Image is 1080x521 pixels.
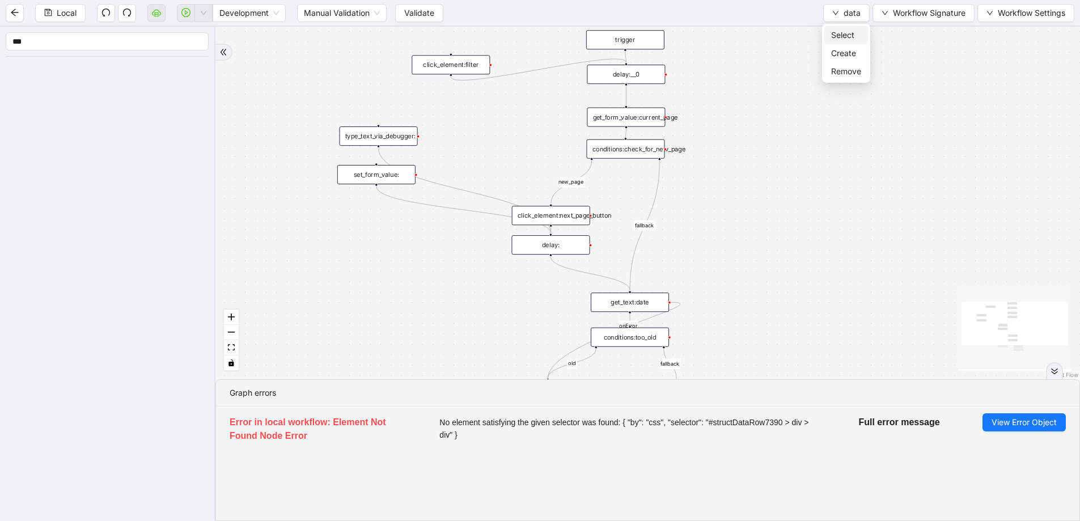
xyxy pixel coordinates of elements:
button: saveLocal [35,4,86,22]
g: Edge from click_element:filter to delay:__0 [451,59,626,81]
div: conditions:check_for_new_page [587,139,665,159]
span: Remove [831,65,861,78]
button: zoom in [224,310,239,325]
span: arrow-left [10,8,19,17]
div: click_element:next_page_button [512,206,590,225]
g: Edge from conditions:check_for_new_page to get_text:date [630,160,659,290]
div: get_text:date [591,293,669,312]
span: cloud-server [152,8,161,17]
button: toggle interactivity [224,355,239,371]
button: arrow-left [6,4,24,22]
g: Edge from get_form_value:current_page to conditions:check_for_new_page [626,129,626,137]
button: fit view [224,340,239,355]
button: downWorkflow Settings [977,4,1074,22]
g: Edge from get_text:date to set_return_value: [548,302,680,378]
div: delay: [512,235,590,255]
div: conditions:too_old [591,328,669,347]
button: down [194,4,213,22]
span: play-circle [181,8,190,17]
g: Edge from conditions:check_for_new_page to click_element:next_page_button [551,160,592,204]
button: Validate [395,4,443,22]
span: No element satisfying the given selector was found: { "by": "css", "selector": "#structDataRow739... [439,416,816,441]
a: React Flow attribution [1049,371,1078,378]
span: down [986,10,993,16]
h5: Full error message [858,416,939,429]
button: undo [97,4,115,22]
g: Edge from conditions:too_old to click_element:click_patient_name [659,349,680,379]
span: down [832,10,839,16]
button: downWorkflow Signature [873,4,975,22]
span: undo [101,8,111,17]
g: Edge from type_text_via_debugger: to delay: [379,148,551,234]
div: trigger [586,30,664,49]
div: delay:__0 [587,65,665,84]
g: Edge from conditions:too_old to set_return_value: [548,349,596,378]
span: down [882,10,888,16]
button: downdata [823,4,870,22]
div: set_form_value: [337,165,416,184]
div: get_form_value:current_page [587,108,665,127]
g: Edge from delay: to get_text:date [551,257,630,291]
g: Edge from set_form_value: to delay: [376,187,551,234]
span: View Error Object [992,416,1057,429]
button: zoom out [224,325,239,340]
span: Workflow Settings [998,7,1065,19]
button: redo [118,4,136,22]
button: play-circle [177,4,195,22]
div: click_element:filter [412,55,490,74]
span: Create [831,47,861,60]
div: Graph errors [230,387,1066,399]
span: down [200,10,207,16]
span: Manual Validation [304,5,380,22]
div: type_text_via_debugger: [340,126,418,146]
span: Development [219,5,279,22]
h5: Error in local workflow: Element Not Found Node Error [230,416,397,443]
span: Workflow Signature [893,7,965,19]
span: Validate [404,7,434,19]
span: data [844,7,861,19]
span: double-right [1051,367,1058,375]
span: double-right [219,48,227,56]
button: View Error Object [982,413,1066,431]
g: Edge from trigger to delay:__0 [625,52,626,63]
span: Local [57,7,77,19]
button: cloud-server [147,4,166,22]
span: Select [831,29,861,41]
span: redo [122,8,132,17]
span: save [44,9,52,16]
